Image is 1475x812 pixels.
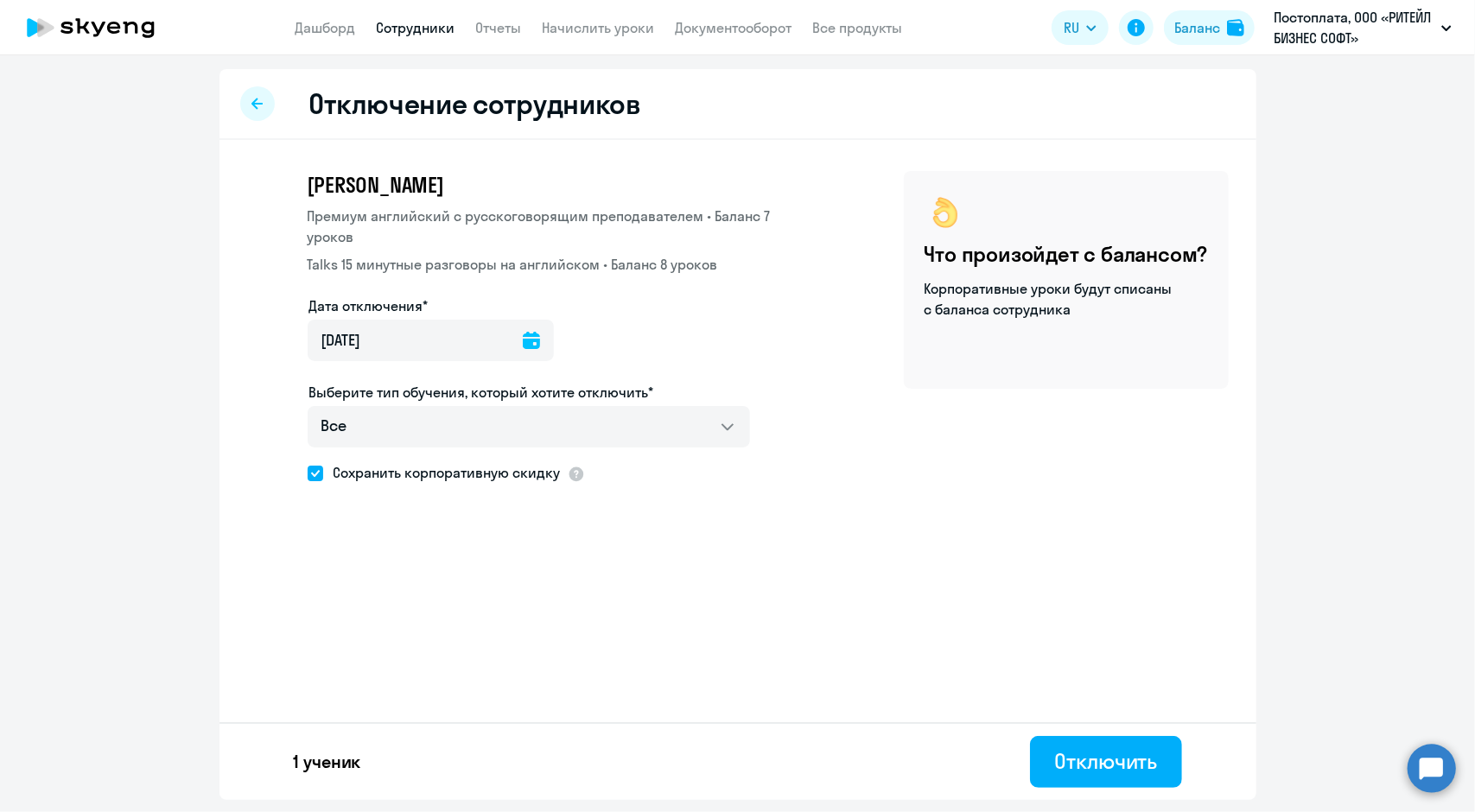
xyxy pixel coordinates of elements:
[1064,17,1079,38] span: RU
[1274,7,1434,48] p: Постоплата, ООО «РИТЕЙЛ БИЗНЕС СОФТ»
[308,171,444,199] span: [PERSON_NAME]
[308,320,554,361] input: дд.мм.гггг
[476,19,522,36] a: Отчеты
[308,254,816,275] p: Talks 15 минутные разговоры на английском • Баланс 8 уроков
[309,382,654,403] label: Выберите тип обучения, который хотите отключить*
[925,278,1175,320] p: Корпоративные уроки будут списаны с баланса сотрудника
[309,86,641,121] h2: Отключение сотрудников
[294,750,361,774] p: 1 ученик
[813,19,903,36] a: Все продукты
[1227,19,1244,36] img: balance
[377,19,455,36] a: Сотрудники
[309,295,429,316] label: Дата отключения*
[925,192,966,233] img: ok
[1164,10,1255,45] button: Балансbalance
[296,19,356,36] a: Дашборд
[676,19,792,36] a: Документооборот
[543,19,655,36] a: Начислить уроки
[1052,10,1109,45] button: RU
[308,206,816,247] p: Премиум английский с русскоговорящим преподавателем • Баланс 7 уроков
[323,462,561,483] span: Сохранить корпоративную скидку
[1174,17,1220,38] div: Баланс
[1265,7,1460,48] button: Постоплата, ООО «РИТЕЙЛ БИЗНЕС СОФТ»
[1054,747,1157,775] div: Отключить
[1030,736,1181,788] button: Отключить
[925,240,1208,268] h4: Что произойдет с балансом?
